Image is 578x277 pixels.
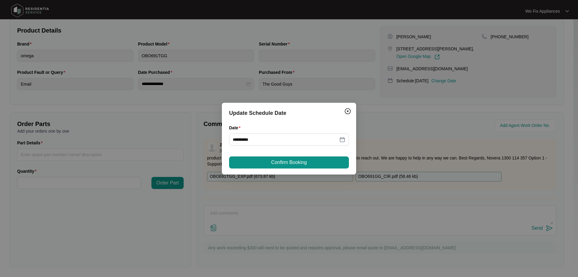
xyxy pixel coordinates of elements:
[229,109,349,117] div: Update Schedule Date
[271,159,307,166] span: Confirm Booking
[343,106,353,116] button: Close
[233,136,338,143] input: Date
[229,156,349,168] button: Confirm Booking
[344,108,351,115] img: closeCircle
[229,125,243,131] label: Date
